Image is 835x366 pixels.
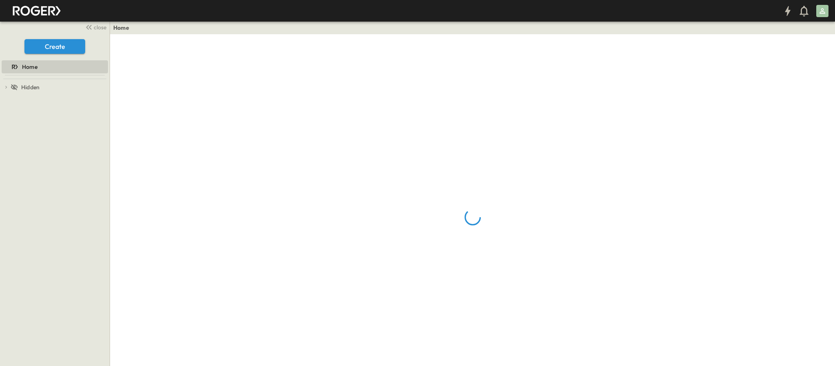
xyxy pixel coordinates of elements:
[22,63,37,71] span: Home
[113,24,129,32] a: Home
[94,23,106,31] span: close
[113,24,134,32] nav: breadcrumbs
[2,61,106,73] a: Home
[82,21,108,33] button: close
[21,83,40,91] span: Hidden
[24,39,85,54] button: Create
